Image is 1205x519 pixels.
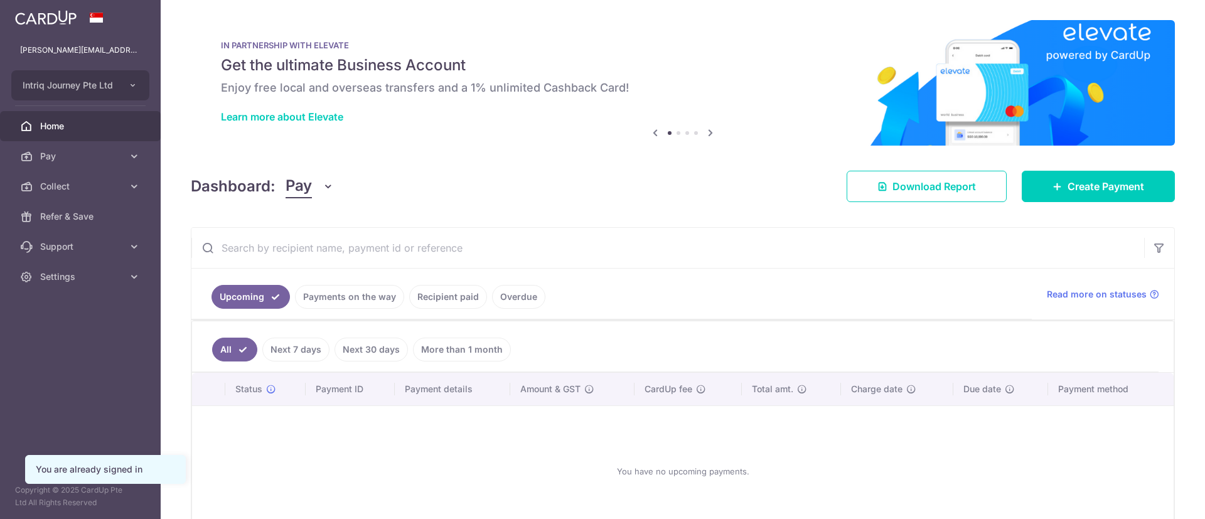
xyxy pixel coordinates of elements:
span: Total amt. [752,383,793,395]
a: Download Report [847,171,1007,202]
h5: Get the ultimate Business Account [221,55,1145,75]
a: Learn more about Elevate [221,110,343,123]
span: Read more on statuses [1047,288,1147,301]
a: Overdue [492,285,545,309]
span: Home [40,120,123,132]
span: Pay [286,174,312,198]
span: Settings [40,270,123,283]
img: CardUp [15,10,77,25]
span: Create Payment [1068,179,1144,194]
a: Read more on statuses [1047,288,1159,301]
a: Recipient paid [409,285,487,309]
span: Download Report [892,179,976,194]
button: Pay [286,174,334,198]
h6: Enjoy free local and overseas transfers and a 1% unlimited Cashback Card! [221,80,1145,95]
h4: Dashboard: [191,175,276,198]
p: IN PARTNERSHIP WITH ELEVATE [221,40,1145,50]
span: Due date [963,383,1001,395]
th: Payment details [395,373,510,405]
span: Pay [40,150,123,163]
span: Amount & GST [520,383,581,395]
div: You are already signed in [36,463,175,476]
th: Payment ID [306,373,395,405]
p: [PERSON_NAME][EMAIL_ADDRESS][DOMAIN_NAME] [20,44,141,56]
a: Create Payment [1022,171,1175,202]
button: Intriq Journey Pte Ltd [11,70,149,100]
a: Payments on the way [295,285,404,309]
a: Next 30 days [335,338,408,361]
a: Upcoming [212,285,290,309]
span: Refer & Save [40,210,123,223]
span: Charge date [851,383,902,395]
span: Intriq Journey Pte Ltd [23,79,115,92]
a: More than 1 month [413,338,511,361]
span: Status [235,383,262,395]
span: Support [40,240,123,253]
a: Next 7 days [262,338,329,361]
span: CardUp fee [645,383,692,395]
input: Search by recipient name, payment id or reference [191,228,1144,268]
a: All [212,338,257,361]
span: Collect [40,180,123,193]
img: Renovation banner [191,20,1175,146]
th: Payment method [1048,373,1174,405]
